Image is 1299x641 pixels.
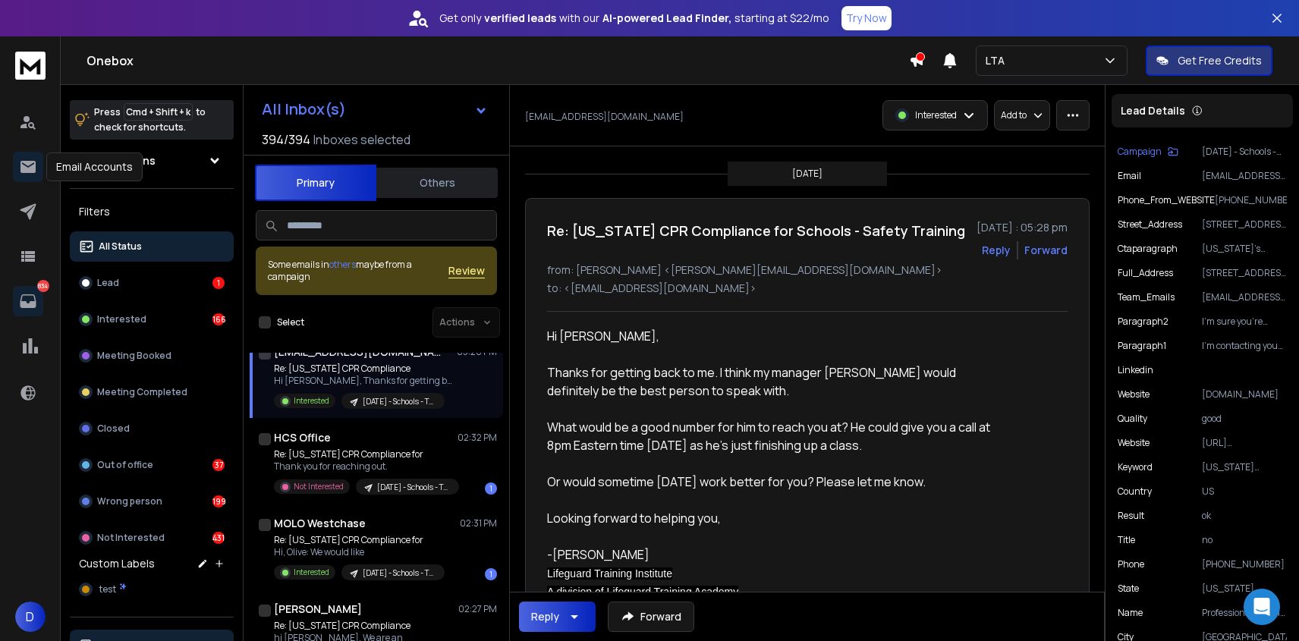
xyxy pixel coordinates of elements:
p: Get Free Credits [1178,53,1262,68]
p: All Status [99,240,142,253]
p: [DATE] - Schools - Team Emails - [GEOGRAPHIC_DATA] A [1202,146,1287,158]
h1: Re: [US_STATE] CPR Compliance for Schools - Safety Training [547,220,965,241]
a: 834 [13,286,43,316]
div: 199 [212,495,225,507]
button: All Inbox(s) [250,94,500,124]
button: Closed [70,413,234,444]
p: Email [1118,170,1141,182]
p: [DATE] [792,168,822,180]
button: Reply [982,243,1011,258]
p: State [1118,583,1139,595]
p: Name [1118,607,1143,619]
div: Open Intercom Messenger [1244,589,1280,625]
div: 37 [212,459,225,471]
div: 1 [212,277,225,289]
button: Out of office37 [70,450,234,480]
button: Try Now [841,6,892,30]
p: Interested [97,313,146,325]
p: Re: [US_STATE] CPR Compliance [274,620,456,632]
p: [DATE] - Schools - Team Emails - [GEOGRAPHIC_DATA] A [377,482,450,493]
p: Thank you for reaching out. [274,460,456,473]
p: Re: [US_STATE] CPR Compliance [274,363,456,375]
h1: Onebox [86,52,909,70]
button: Reply [519,602,596,632]
p: Meeting Booked [97,350,171,362]
p: Team_Emails [1118,291,1175,303]
p: 02:31 PM [460,517,497,529]
p: Keyword [1118,461,1153,473]
p: Phone [1118,558,1144,570]
p: LTA [986,53,1011,68]
span: test [99,583,116,595]
div: 1 [485,568,497,580]
button: Meeting Booked [70,341,234,371]
p: Interested [294,567,329,578]
button: All Status [70,231,234,262]
p: Out of office [97,459,153,471]
p: website [1118,388,1150,401]
span: Cmd + Shift + k [124,103,193,121]
p: quality [1118,413,1147,425]
button: Lead1 [70,268,234,298]
p: Re: [US_STATE] CPR Compliance for [274,448,456,460]
p: 02:27 PM [458,603,497,615]
p: Not Interested [294,481,344,492]
p: Street_Address [1118,218,1182,231]
p: [EMAIL_ADDRESS][DOMAIN_NAME] [525,111,684,123]
button: Campaign [1118,146,1178,158]
p: ok [1202,510,1287,522]
p: from: [PERSON_NAME] <[PERSON_NAME][EMAIL_ADDRESS][DOMAIN_NAME]> [547,262,1068,278]
button: Not Interested431 [70,523,234,553]
p: [PHONE_NUMBER] [1215,194,1287,206]
h3: Custom Labels [79,556,155,571]
p: Press to check for shortcuts. [94,105,206,135]
div: Some emails in maybe from a campaign [268,259,448,283]
p: Hi [PERSON_NAME], Thanks for getting back [274,375,456,387]
p: Re: [US_STATE] CPR Compliance for [274,534,445,546]
p: Try Now [846,11,887,26]
p: I’m contacting you because you are a school directly impacted by [US_STATE]’s CPR graduation law. [1202,340,1287,352]
p: 02:32 PM [458,432,497,444]
p: title [1118,534,1135,546]
p: paragraph2 [1118,316,1168,328]
button: Get Free Credits [1146,46,1272,76]
button: D [15,602,46,632]
p: [US_STATE] Boarding Schools [GEOGRAPHIC_DATA] [1202,461,1287,473]
p: 834 [37,280,49,292]
p: [EMAIL_ADDRESS][DOMAIN_NAME] [1202,291,1287,303]
p: Get only with our starting at $22/mo [439,11,829,26]
h1: HCS Office [274,430,331,445]
p: linkedin [1118,364,1153,376]
button: Review [448,263,485,278]
p: ctaparagraph [1118,243,1178,255]
p: Interested [915,109,957,121]
div: 431 [212,532,225,544]
p: [EMAIL_ADDRESS][DOMAIN_NAME] [1202,170,1287,182]
button: Wrong person199 [70,486,234,517]
p: Country [1118,485,1152,498]
p: [DATE] : 05:28 pm [977,220,1068,235]
div: Email Accounts [46,152,143,181]
h3: Inboxes selected [313,130,410,149]
p: Full_Address [1118,267,1173,279]
button: Forward [608,602,694,632]
h3: Filters [70,201,234,222]
p: [DATE] - Schools - Team Emails - [GEOGRAPHIC_DATA] A [363,567,436,579]
p: [US_STATE] [1202,583,1287,595]
button: Primary [255,165,376,201]
p: Campaign [1118,146,1162,158]
strong: verified leads [484,11,556,26]
p: [DATE] - Schools - Team Emails - [GEOGRAPHIC_DATA] A [363,396,436,407]
p: Website [1118,437,1150,449]
div: Reply [531,609,559,624]
p: [STREET_ADDRESS][PERSON_NAME] [1202,267,1287,279]
p: [US_STATE]’s graduation requirements [1202,243,1287,255]
span: Lifeguard Training Institute [547,567,672,580]
p: [DOMAIN_NAME] [1202,388,1287,401]
h1: [PERSON_NAME] [274,602,362,617]
button: Meeting Completed [70,377,234,407]
p: Not Interested [97,532,165,544]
